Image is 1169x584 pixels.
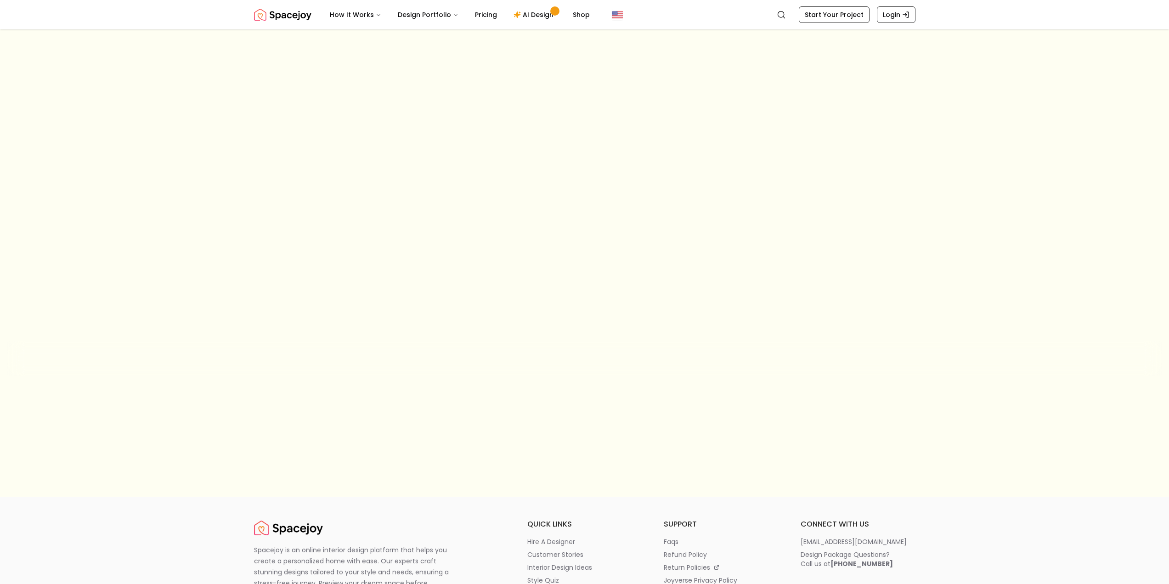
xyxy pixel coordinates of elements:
p: hire a designer [527,537,575,546]
a: Spacejoy [254,6,311,24]
img: Spacejoy Logo [254,6,311,24]
h6: connect with us [801,519,915,530]
img: United States [612,9,623,20]
a: Spacejoy [254,519,323,537]
h6: support [664,519,779,530]
img: Spacejoy Logo [254,519,323,537]
p: [EMAIL_ADDRESS][DOMAIN_NAME] [801,537,907,546]
p: customer stories [527,550,583,559]
a: Shop [565,6,597,24]
h6: quick links [527,519,642,530]
nav: Main [322,6,597,24]
button: Design Portfolio [390,6,466,24]
a: customer stories [527,550,642,559]
a: refund policy [664,550,779,559]
a: Pricing [468,6,504,24]
div: Design Package Questions? Call us at [801,550,893,568]
b: [PHONE_NUMBER] [830,559,893,568]
a: Design Package Questions?Call us at[PHONE_NUMBER] [801,550,915,568]
p: return policies [664,563,710,572]
p: faqs [664,537,678,546]
a: Login [877,6,915,23]
a: Start Your Project [799,6,870,23]
a: faqs [664,537,779,546]
a: AI Design [506,6,564,24]
a: return policies [664,563,779,572]
button: How It Works [322,6,389,24]
p: interior design ideas [527,563,592,572]
p: refund policy [664,550,707,559]
a: hire a designer [527,537,642,546]
a: interior design ideas [527,563,642,572]
a: [EMAIL_ADDRESS][DOMAIN_NAME] [801,537,915,546]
